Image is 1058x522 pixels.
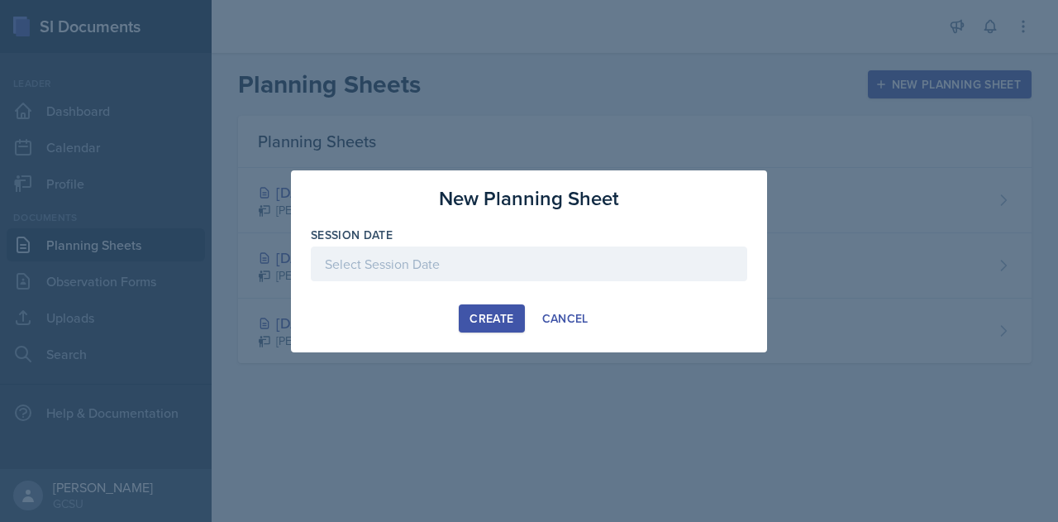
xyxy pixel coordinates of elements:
button: Cancel [531,304,599,333]
button: Create [459,304,524,333]
h3: New Planning Sheet [439,184,619,213]
div: Cancel [542,312,589,325]
label: Session Date [311,227,393,243]
div: Create [469,312,513,325]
